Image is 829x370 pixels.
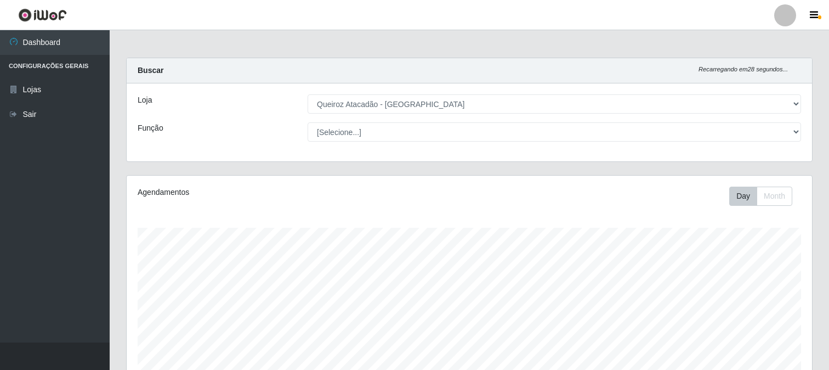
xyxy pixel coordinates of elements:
i: Recarregando em 28 segundos... [699,66,788,72]
div: Agendamentos [138,187,405,198]
label: Função [138,122,163,134]
label: Loja [138,94,152,106]
img: CoreUI Logo [18,8,67,22]
button: Day [729,187,757,206]
div: Toolbar with button groups [729,187,801,206]
div: First group [729,187,792,206]
strong: Buscar [138,66,163,75]
button: Month [757,187,792,206]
